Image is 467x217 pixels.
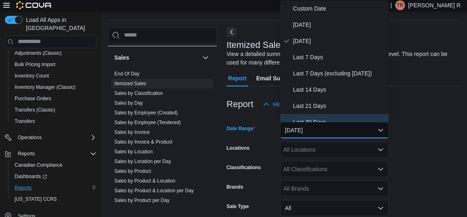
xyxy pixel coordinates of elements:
button: Reports [15,149,38,159]
a: Sales by Product [114,168,151,174]
button: Hide Parameters [260,96,319,112]
button: Operations [2,132,100,143]
span: Custom Date [293,4,386,13]
a: Inventory Manager (Classic) [11,82,79,92]
div: Trista R [395,0,405,10]
span: Load All Apps in [GEOGRAPHIC_DATA] [23,16,96,32]
span: Itemized Sales [114,80,146,87]
button: Sales [114,54,199,62]
span: Sales by Invoice [114,129,150,135]
button: Reports [2,148,100,159]
a: Canadian Compliance [11,160,66,170]
span: Email Subscription [256,70,308,86]
span: Last 30 Days [293,117,386,127]
span: Inventory Count [11,71,96,81]
span: Last 21 Days [293,101,386,111]
a: Sales by Location [114,149,153,155]
span: Report [228,70,246,86]
h3: Report [227,99,253,109]
span: Transfers (Classic) [11,105,96,115]
a: Sales by Employee (Tendered) [114,120,181,125]
span: Operations [15,133,96,142]
span: [DATE] [293,36,386,46]
span: [US_STATE] CCRS [15,196,57,202]
span: Canadian Compliance [15,162,62,168]
div: View a detailed summary of products sold down to the package level. This report can be used for m... [227,50,456,67]
span: Transfers [11,116,96,126]
span: Canadian Compliance [11,160,96,170]
p: [PERSON_NAME] R [408,0,461,10]
span: Last 14 Days [293,85,386,95]
a: Adjustments (Classic) [11,48,65,58]
button: [DATE] [280,122,389,138]
span: Adjustments (Classic) [15,50,62,56]
a: Dashboards [11,172,50,181]
button: Adjustments (Classic) [8,47,100,59]
label: Locations [227,145,250,151]
a: Sales by Product & Location per Day [114,188,194,193]
button: All [280,200,389,216]
span: Bulk Pricing Import [15,61,56,68]
button: Operations [15,133,45,142]
a: Transfers [11,116,38,126]
span: Dashboards [11,172,96,181]
a: Sales by Product & Location [114,178,176,184]
span: Dashboards [15,173,47,180]
a: Sales by Employee (Created) [114,110,178,116]
a: Transfers (Classic) [11,105,58,115]
div: Sales [108,69,217,208]
button: Reports [8,182,100,193]
span: Purchase Orders [15,95,51,102]
span: Reports [18,150,35,157]
span: Hide Parameters [273,100,315,108]
button: Inventory Count [8,70,100,82]
div: Select listbox [280,0,389,122]
a: Sales by Classification [114,90,163,96]
a: Inventory Count [11,71,52,81]
h3: Itemized Sales [227,40,285,50]
a: Sales by Location per Day [114,159,171,164]
a: Itemized Sales [114,81,146,86]
h3: Sales [114,54,129,62]
span: Adjustments (Classic) [11,48,96,58]
button: Bulk Pricing Import [8,59,100,70]
span: Sales by Product per Day [114,197,169,204]
label: Sale Type [227,203,249,210]
span: Inventory Manager (Classic) [15,84,75,90]
button: Open list of options [377,166,384,172]
label: Brands [227,184,243,190]
span: Inventory Manager (Classic) [11,82,96,92]
span: Sales by Employee (Tendered) [114,119,181,126]
span: Sales by Location per Day [114,158,171,165]
button: [US_STATE] CCRS [8,193,100,205]
span: Reports [11,183,96,193]
span: Bulk Pricing Import [11,60,96,69]
a: Reports [11,183,35,193]
button: Transfers (Classic) [8,104,100,116]
button: Sales [201,53,210,62]
button: Canadian Compliance [8,159,100,171]
a: Purchase Orders [11,94,55,103]
span: Last 7 Days (excluding [DATE]) [293,69,386,78]
a: Sales by Day [114,100,143,106]
span: Reports [15,185,32,191]
span: Washington CCRS [11,194,96,204]
span: TR [397,0,403,10]
button: Open list of options [377,146,384,153]
a: Bulk Pricing Import [11,60,59,69]
label: Date Range [227,125,255,132]
a: End Of Day [114,71,139,77]
span: Transfers [15,118,35,125]
span: Reports [15,149,96,159]
button: Purchase Orders [8,93,100,104]
label: Classifications [227,164,261,171]
span: Inventory Count [15,73,49,79]
a: [US_STATE] CCRS [11,194,60,204]
button: Inventory Manager (Classic) [8,82,100,93]
span: Sales by Location [114,148,153,155]
p: | [390,0,392,10]
button: Open list of options [377,185,384,192]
